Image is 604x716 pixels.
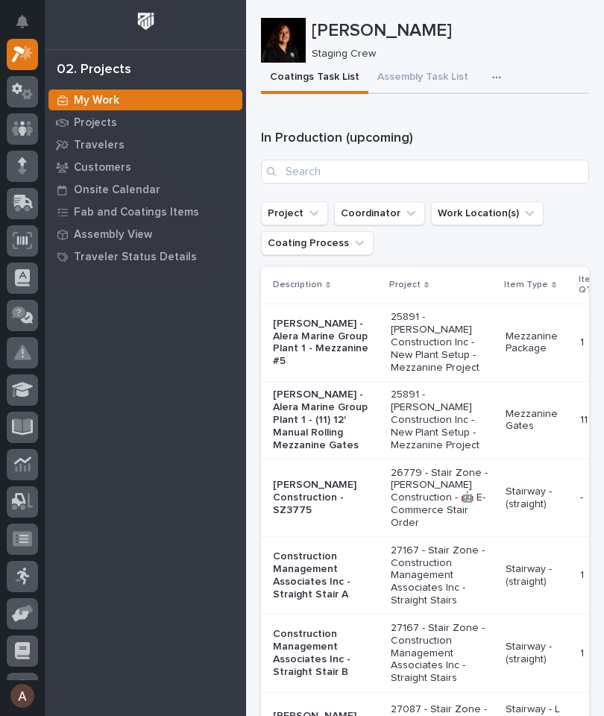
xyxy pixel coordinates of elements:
[261,201,328,225] button: Project
[273,389,379,451] p: [PERSON_NAME] - Alera Marine Group Plant 1 - (11) 12' Manual Rolling Mezzanine Gates
[506,486,568,511] p: Stairway - (straight)
[45,111,246,134] a: Projects
[506,563,568,588] p: Stairway - (straight)
[273,550,379,600] p: Construction Management Associates Inc - Straight Stair A
[45,223,246,245] a: Assembly View
[431,201,544,225] button: Work Location(s)
[74,183,160,197] p: Onsite Calendar
[580,411,591,427] p: 11
[312,48,577,60] p: Staging Crew
[389,277,421,293] p: Project
[19,15,38,39] div: Notifications
[273,277,322,293] p: Description
[45,201,246,223] a: Fab and Coatings Items
[580,489,586,504] p: -
[7,680,38,712] button: users-avatar
[391,311,494,374] p: 25891 - [PERSON_NAME] Construction Inc - New Plant Setup - Mezzanine Project
[273,479,379,516] p: [PERSON_NAME] Construction - SZ3775
[57,62,131,78] div: 02. Projects
[334,201,425,225] button: Coordinator
[261,231,374,255] button: Coating Process
[273,628,379,678] p: Construction Management Associates Inc - Straight Stair B
[312,20,583,42] p: [PERSON_NAME]
[7,6,38,37] button: Notifications
[261,160,589,183] input: Search
[261,63,368,94] button: Coatings Task List
[391,389,494,451] p: 25891 - [PERSON_NAME] Construction Inc - New Plant Setup - Mezzanine Project
[45,156,246,178] a: Customers
[45,134,246,156] a: Travelers
[391,544,494,607] p: 27167 - Stair Zone - Construction Management Associates Inc - Straight Stairs
[506,641,568,666] p: Stairway - (straight)
[506,330,568,356] p: Mezzanine Package
[45,245,246,268] a: Traveler Status Details
[506,408,568,433] p: Mezzanine Gates
[391,622,494,685] p: 27167 - Stair Zone - Construction Management Associates Inc - Straight Stairs
[74,161,131,175] p: Customers
[74,116,117,130] p: Projects
[579,271,599,299] p: Item QTY
[74,94,119,107] p: My Work
[580,644,587,660] p: 1
[132,7,160,35] img: Workspace Logo
[580,566,587,582] p: 1
[45,178,246,201] a: Onsite Calendar
[580,333,587,349] p: 1
[273,318,379,368] p: [PERSON_NAME] - Alera Marine Group Plant 1 - Mezzanine #5
[504,277,548,293] p: Item Type
[368,63,477,94] button: Assembly Task List
[74,206,199,219] p: Fab and Coatings Items
[45,89,246,111] a: My Work
[261,130,589,148] h1: In Production (upcoming)
[391,467,494,530] p: 26779 - Stair Zone - [PERSON_NAME] Construction - 🤖 E-Commerce Stair Order
[74,228,152,242] p: Assembly View
[74,139,125,152] p: Travelers
[74,251,197,264] p: Traveler Status Details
